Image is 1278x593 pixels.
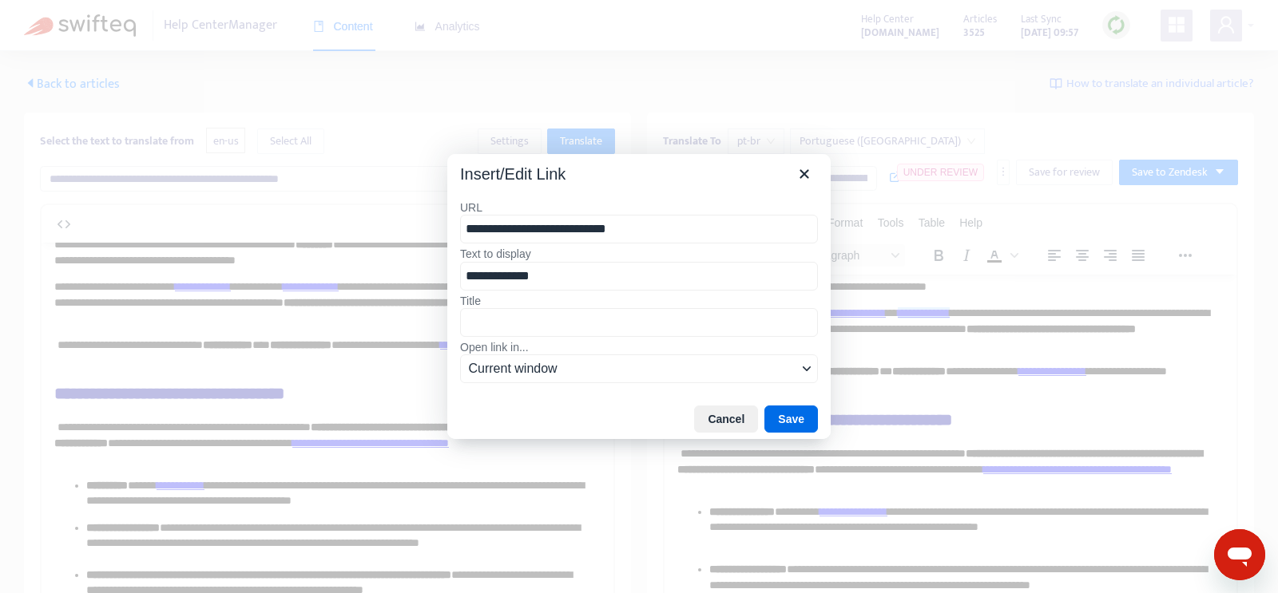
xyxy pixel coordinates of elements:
label: Open link in... [460,340,818,354]
label: Title [460,294,818,308]
div: Insert/Edit Link [460,164,566,184]
button: Cancel [694,405,758,433]
label: Text to display [460,247,818,261]
button: Open link in... [460,354,818,383]
button: Save [764,405,818,433]
button: Close [791,160,818,188]
iframe: Button to launch messaging window [1214,529,1265,580]
span: Current window [469,359,797,378]
label: URL [460,200,818,215]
